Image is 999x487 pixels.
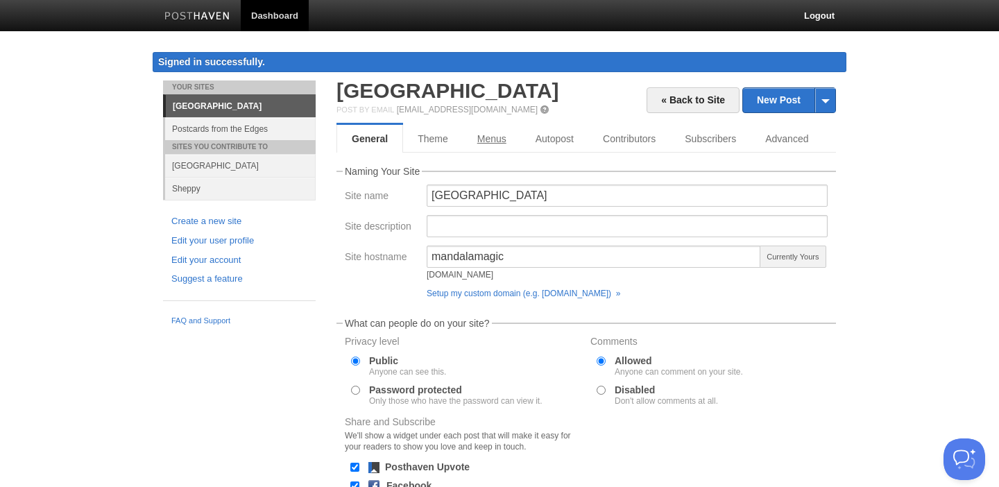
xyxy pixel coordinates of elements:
a: Create a new site [171,214,307,229]
label: Disabled [615,385,718,405]
div: Anyone can see this. [369,368,446,376]
span: Currently Yours [760,246,826,268]
a: Advanced [751,125,823,153]
legend: What can people do on your site? [343,318,492,328]
a: Edit your account [171,253,307,268]
label: Share and Subscribe [345,417,582,456]
a: Subscribers [670,125,751,153]
a: [EMAIL_ADDRESS][DOMAIN_NAME] [397,105,538,114]
li: Your Sites [163,80,316,94]
span: Post by Email [336,105,394,114]
div: We'll show a widget under each post that will make it easy for your readers to show you love and ... [345,430,582,452]
li: Sites You Contribute To [163,140,316,154]
legend: Naming Your Site [343,166,422,176]
label: Site hostname [345,252,418,265]
div: Signed in successfully. [153,52,846,72]
label: Site name [345,191,418,204]
a: FAQ and Support [171,315,307,327]
a: Postcards from the Edges [165,117,316,140]
div: Don't allow comments at all. [615,397,718,405]
a: Contributors [588,125,670,153]
label: Password protected [369,385,542,405]
a: Setup my custom domain (e.g. [DOMAIN_NAME]) » [427,289,620,298]
label: Comments [590,336,828,350]
label: Site description [345,221,418,234]
label: Public [369,356,446,376]
div: Anyone can comment on your site. [615,368,743,376]
a: Theme [403,125,463,153]
div: [DOMAIN_NAME] [427,271,761,279]
img: Posthaven-bar [164,12,230,22]
label: Allowed [615,356,743,376]
label: Posthaven Upvote [385,462,470,472]
a: General [336,125,403,153]
a: Menus [463,125,521,153]
a: New Post [743,88,835,112]
a: [GEOGRAPHIC_DATA] [336,79,559,102]
a: [GEOGRAPHIC_DATA] [166,95,316,117]
a: Edit your user profile [171,234,307,248]
a: Sheppy [165,177,316,200]
label: Privacy level [345,336,582,350]
a: Autopost [521,125,588,153]
iframe: Help Scout Beacon - Open [943,438,985,480]
a: Suggest a feature [171,272,307,287]
a: « Back to Site [647,87,740,113]
div: Only those who have the password can view it. [369,397,542,405]
a: [GEOGRAPHIC_DATA] [165,154,316,177]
